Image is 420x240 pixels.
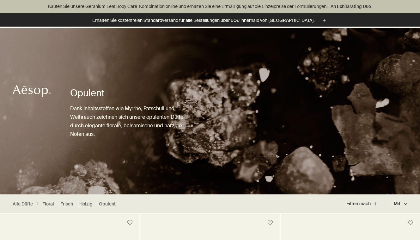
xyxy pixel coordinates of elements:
[386,196,407,212] button: Mit
[79,201,93,207] a: Holzig
[346,196,386,212] button: Filtern nach
[92,17,328,24] button: Erhalten Sie kostenfreien Standardversand für alle Bestellungen über 60€ innerhalb von [GEOGRAPHI...
[13,85,51,98] svg: Aesop
[329,3,372,10] a: An Exhilarating Duo
[124,217,136,229] button: Zum Wunschzettel hinzufügen
[11,83,52,101] a: Aesop
[70,104,185,139] p: Dank Inhaltsstoffen wie Myrrhe, Patschuli und Weihrauch zeichnen sich unsere opulenten Düfte durc...
[265,217,276,229] button: Zum Wunschzettel hinzufügen
[70,87,185,99] h1: Opulent
[60,201,73,207] a: Frisch
[92,17,314,24] p: Erhalten Sie kostenfreien Standardversand für alle Bestellungen über 60€ innerhalb von [GEOGRAPHI...
[6,3,414,10] p: Kaufen Sie unsere Geranium Leaf Body Care-Kombination online und erhalten Sie eine Ermäßigung auf...
[405,217,416,229] button: Zum Wunschzettel hinzufügen
[42,201,54,207] a: Floral
[13,201,33,207] a: Alle Düfte
[99,201,116,207] a: Opulent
